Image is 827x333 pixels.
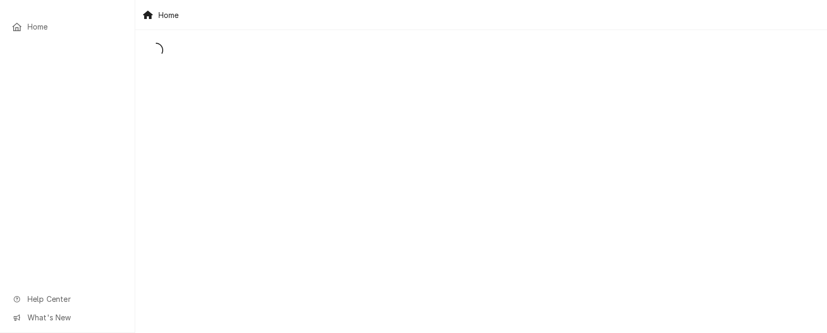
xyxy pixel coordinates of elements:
span: Help Center [27,293,122,305]
a: Go to Help Center [6,290,128,308]
div: Dashboard [135,30,827,74]
a: Home [6,18,128,35]
a: Go to What's New [6,309,128,326]
span: Home [27,21,123,32]
span: What's New [27,312,122,323]
span: Loading... [148,40,163,62]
